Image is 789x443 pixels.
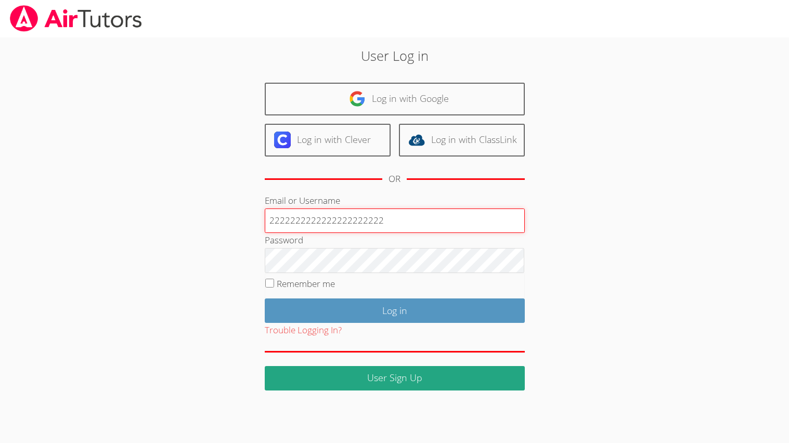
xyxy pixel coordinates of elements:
h2: User Log in [182,46,607,66]
a: Log in with Google [265,83,525,115]
a: Log in with ClassLink [399,124,525,157]
img: classlink-logo-d6bb404cc1216ec64c9a2012d9dc4662098be43eaf13dc465df04b49fa7ab582.svg [408,132,425,148]
label: Email or Username [265,194,340,206]
div: OR [389,172,400,187]
a: Log in with Clever [265,124,391,157]
button: Trouble Logging In? [265,323,342,338]
input: Log in [265,298,525,323]
label: Remember me [277,278,335,290]
a: User Sign Up [265,366,525,390]
img: google-logo-50288ca7cdecda66e5e0955fdab243c47b7ad437acaf1139b6f446037453330a.svg [349,90,366,107]
img: airtutors_banner-c4298cdbf04f3fff15de1276eac7730deb9818008684d7c2e4769d2f7ddbe033.png [9,5,143,32]
label: Password [265,234,303,246]
img: clever-logo-6eab21bc6e7a338710f1a6ff85c0baf02591cd810cc4098c63d3a4b26e2feb20.svg [274,132,291,148]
